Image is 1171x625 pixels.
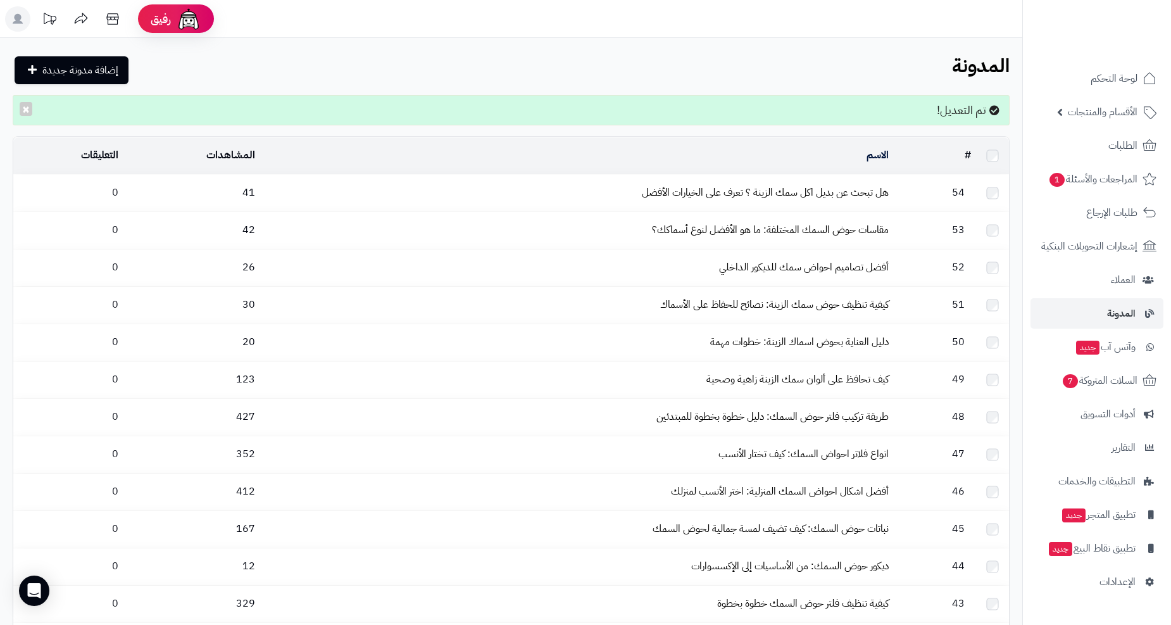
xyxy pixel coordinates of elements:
button: × [20,102,32,116]
span: الطلبات [1108,137,1137,155]
td: 0 [13,548,123,585]
span: 45 [946,521,971,536]
a: كيف تحافظ على ألوان سمك الزينة زاهية وصحية [706,372,889,387]
a: الطلبات [1030,130,1163,161]
td: 0 [13,474,123,510]
a: السلات المتروكة7 [1030,365,1163,396]
a: إضافة مدونة جديدة [15,56,128,84]
span: طلبات الإرجاع [1086,204,1137,222]
span: 52 [946,260,971,275]
a: تطبيق المتجرجديد [1030,500,1163,530]
a: وآتس آبجديد [1030,332,1163,362]
a: طلبات الإرجاع [1030,198,1163,228]
td: 412 [123,474,260,510]
span: 53 [946,222,971,237]
span: 44 [946,559,971,574]
td: 0 [13,511,123,548]
span: تطبيق نقاط البيع [1048,540,1136,557]
span: وآتس آب [1075,338,1136,356]
td: 123 [123,362,260,398]
a: المراجعات والأسئلة1 [1030,164,1163,194]
a: كيفية تنظيف حوض سمك الزينة: نصائح للحفاظ على الأسماك [660,297,889,312]
a: المدونة [1030,298,1163,329]
span: 43 [946,596,971,611]
span: 51 [946,297,971,312]
span: 1 [1049,173,1065,187]
span: جديد [1049,542,1072,556]
span: التطبيقات والخدمات [1058,472,1136,490]
td: 167 [123,511,260,548]
td: 0 [13,399,123,436]
a: تحديثات المنصة [34,6,65,35]
span: 7 [1063,374,1078,388]
td: المشاهدات [123,137,260,174]
span: 46 [946,484,971,499]
td: 20 [123,324,260,361]
a: أفضل اشكال احواض السمك المنزلية: اختر الأنسب لمنزلك [671,484,889,499]
a: العملاء [1030,265,1163,295]
a: إشعارات التحويلات البنكية [1030,231,1163,262]
a: الاسم [867,148,889,163]
td: 0 [13,324,123,361]
a: التطبيقات والخدمات [1030,466,1163,496]
td: 427 [123,399,260,436]
a: كيفية تنظيف فلتر حوض السمك خطوة بخطوة [717,596,889,611]
div: Open Intercom Messenger [19,576,49,606]
span: المراجعات والأسئلة [1048,170,1137,188]
td: 26 [123,249,260,286]
img: logo-2.png [1085,34,1159,61]
a: هل تبحث عن بديل اكل سمك الزينة ؟ تعرف على الخيارات الأفضل [642,185,889,200]
td: # [894,137,976,174]
a: لوحة التحكم [1030,63,1163,94]
a: مقاسات حوض السمك المختلفة: ما هو الأفضل لنوع أسماكك؟ [652,222,889,237]
span: جديد [1076,341,1099,355]
span: رفيق [151,11,171,27]
a: أدوات التسويق [1030,399,1163,429]
a: ديكور حوض السمك: من الأساسيات إلى الإكسسوارات [691,559,889,574]
td: 0 [13,249,123,286]
td: 30 [123,287,260,324]
a: تطبيق نقاط البيعجديد [1030,533,1163,564]
span: 54 [946,185,971,200]
span: أدوات التسويق [1080,405,1136,423]
td: 0 [13,362,123,398]
span: 48 [946,409,971,424]
a: الإعدادات [1030,567,1163,597]
td: 0 [13,586,123,622]
span: إضافة مدونة جديدة [42,63,118,78]
td: 0 [13,212,123,249]
a: دليل العناية بحوض اسماك الزينة: خطوات مهمة [710,334,889,350]
span: السلات المتروكة [1061,372,1137,389]
td: 0 [13,175,123,211]
a: انواع فلاتر احواض السمك: كيف تختار الأنسب [718,446,889,462]
td: 0 [13,436,123,473]
span: المدونة [1107,305,1136,322]
td: 12 [123,548,260,585]
a: أفضل تصاميم احواض سمك للديكور الداخلي [719,260,889,275]
span: 47 [946,446,971,462]
span: التقارير [1112,439,1136,457]
td: التعليقات [13,137,123,174]
span: جديد [1062,508,1086,522]
span: الإعدادات [1099,573,1136,591]
td: 329 [123,586,260,622]
span: 49 [946,372,971,387]
a: نباتات حوض السمك: كيف تضيف لمسة جمالية لحوض السمك [653,521,889,536]
span: لوحة التحكم [1091,70,1137,87]
img: ai-face.png [176,6,201,32]
td: 0 [13,287,123,324]
span: تطبيق المتجر [1061,506,1136,524]
span: إشعارات التحويلات البنكية [1041,237,1137,255]
b: المدونة [952,51,1010,80]
a: طريقة تركيب فلتر حوض السمك: دليل خطوة بخطوة للمبتدئين [656,409,889,424]
td: 42 [123,212,260,249]
td: 41 [123,175,260,211]
td: 352 [123,436,260,473]
a: التقارير [1030,432,1163,463]
span: الأقسام والمنتجات [1068,103,1137,121]
div: تم التعديل! [13,95,1010,125]
span: العملاء [1111,271,1136,289]
span: 50 [946,334,971,350]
